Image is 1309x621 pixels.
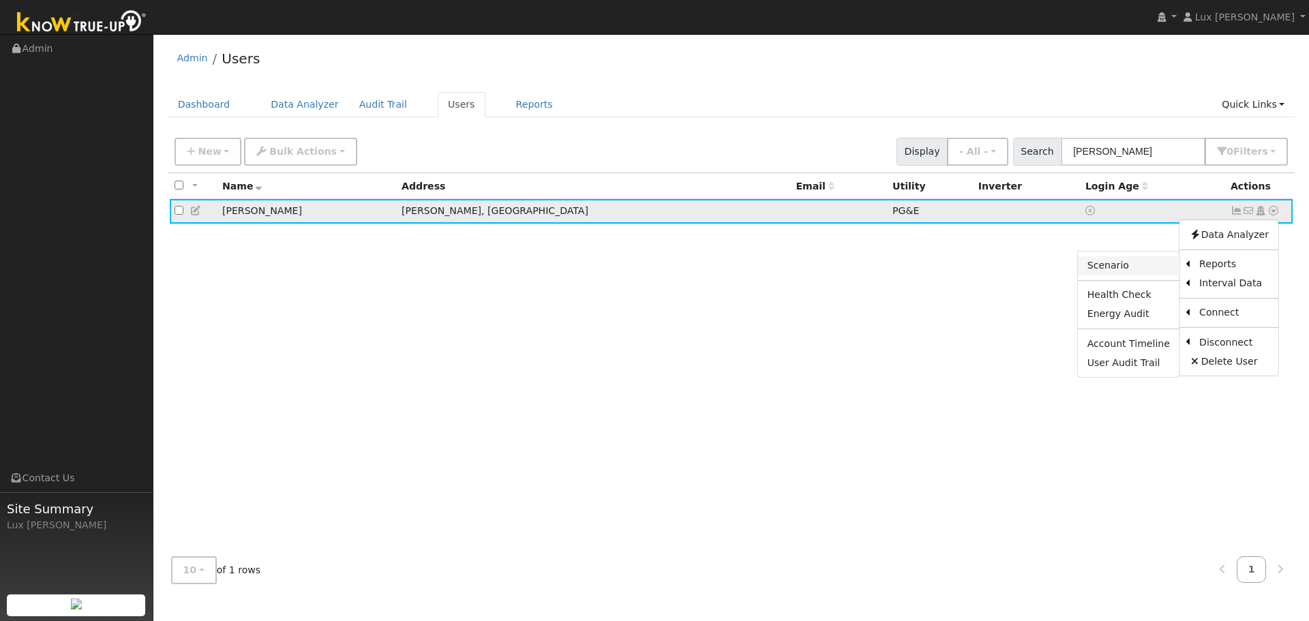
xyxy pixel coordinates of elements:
[198,146,221,157] span: New
[1195,12,1295,22] span: Lux [PERSON_NAME]
[177,52,208,63] a: Admin
[897,138,948,166] span: Display
[1179,225,1278,244] a: Data Analyzer
[1013,138,1062,166] span: Search
[1262,146,1267,157] span: s
[1179,352,1278,371] a: Delete User
[1231,179,1288,194] div: Actions
[1267,204,1280,218] a: Other actions
[217,199,397,224] td: [PERSON_NAME]
[397,199,791,224] td: [PERSON_NAME], [GEOGRAPHIC_DATA]
[1085,205,1098,216] a: No login access
[1237,556,1267,583] a: 1
[1205,138,1288,166] button: 0Filters
[175,138,242,166] button: New
[244,138,357,166] button: Bulk Actions
[183,564,197,575] span: 10
[1078,305,1179,324] a: Energy Audit Report
[892,205,919,216] span: PG&E
[892,179,969,194] div: Utility
[1212,92,1295,117] a: Quick Links
[796,181,834,192] span: Email
[1231,205,1243,216] a: Show Graph
[1085,181,1148,192] span: Days since last login
[402,179,786,194] div: Address
[190,205,202,216] a: Edit User
[168,92,241,117] a: Dashboard
[349,92,417,117] a: Audit Trail
[1190,274,1278,293] a: Interval Data
[7,518,146,532] div: Lux [PERSON_NAME]
[1190,303,1278,322] a: Connect
[269,146,337,157] span: Bulk Actions
[438,92,485,117] a: Users
[1243,206,1255,215] i: No email address
[1078,256,1179,275] a: Scenario Report
[260,92,349,117] a: Data Analyzer
[1190,255,1278,274] a: Reports
[222,50,260,67] a: Users
[7,500,146,518] span: Site Summary
[171,556,261,584] span: of 1 rows
[947,138,1008,166] button: - All -
[978,179,1076,194] div: Inverter
[10,7,153,38] img: Know True-Up
[1078,353,1179,372] a: User Audit Trail
[1061,138,1205,166] input: Search
[222,181,262,192] span: Name
[506,92,563,117] a: Reports
[71,599,82,609] img: retrieve
[171,556,217,584] button: 10
[1078,286,1179,305] a: Health Check Report
[1233,146,1268,157] span: Filter
[1190,333,1278,352] a: Disconnect
[1254,205,1267,216] a: Login As
[1078,334,1179,353] a: Account Timeline Report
